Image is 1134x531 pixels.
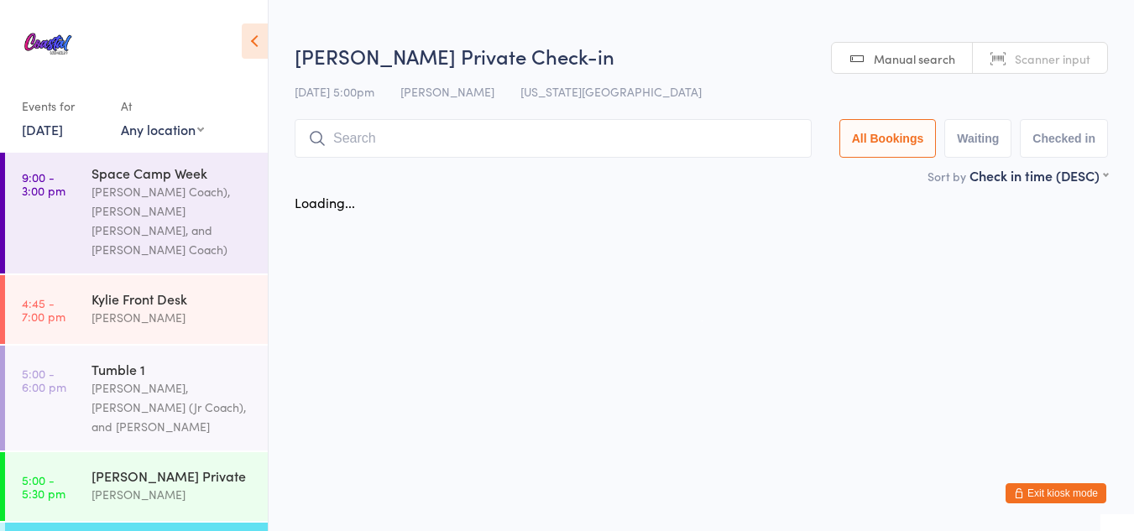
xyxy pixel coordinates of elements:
time: 5:00 - 5:30 pm [22,473,65,500]
div: Check in time (DESC) [969,166,1108,185]
a: 5:00 -5:30 pm[PERSON_NAME] Private[PERSON_NAME] [5,452,268,521]
div: Kylie Front Desk [91,289,253,308]
label: Sort by [928,168,966,185]
a: 5:00 -6:00 pmTumble 1[PERSON_NAME], [PERSON_NAME] (Jr Coach), and [PERSON_NAME] [5,346,268,450]
div: [PERSON_NAME] [91,485,253,504]
div: [PERSON_NAME] Coach), [PERSON_NAME] [PERSON_NAME], and [PERSON_NAME] Coach) [91,182,253,259]
div: Loading... [295,193,355,211]
span: [US_STATE][GEOGRAPHIC_DATA] [520,83,702,100]
img: Coastal All-Stars [17,13,80,75]
button: Exit kiosk mode [1006,483,1106,503]
span: Scanner input [1015,50,1090,67]
a: 4:45 -7:00 pmKylie Front Desk[PERSON_NAME] [5,275,268,344]
div: [PERSON_NAME], [PERSON_NAME] (Jr Coach), and [PERSON_NAME] [91,378,253,436]
div: Events for [22,92,104,120]
div: [PERSON_NAME] [91,308,253,327]
span: Manual search [874,50,955,67]
time: 5:00 - 6:00 pm [22,367,66,393]
div: At [121,92,204,120]
span: [PERSON_NAME] [400,83,494,100]
button: Checked in [1020,119,1108,158]
button: All Bookings [839,119,937,158]
a: [DATE] [22,120,63,138]
button: Waiting [944,119,1011,158]
time: 9:00 - 3:00 pm [22,170,65,197]
div: [PERSON_NAME] Private [91,466,253,485]
h2: [PERSON_NAME] Private Check-in [295,42,1108,70]
a: 9:00 -3:00 pmSpace Camp Week[PERSON_NAME] Coach), [PERSON_NAME] [PERSON_NAME], and [PERSON_NAME] ... [5,149,268,273]
div: Space Camp Week [91,164,253,182]
div: Any location [121,120,204,138]
div: Tumble 1 [91,360,253,378]
time: 4:45 - 7:00 pm [22,296,65,323]
input: Search [295,119,812,158]
span: [DATE] 5:00pm [295,83,374,100]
